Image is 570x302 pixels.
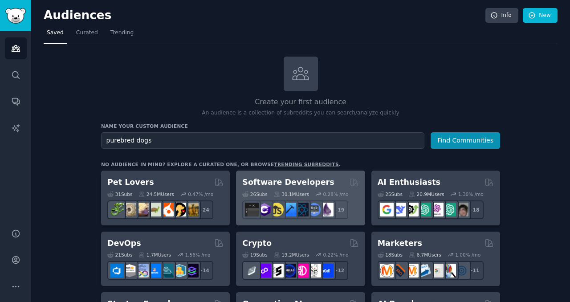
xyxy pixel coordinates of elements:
p: An audience is a collection of subreddits you can search/analyze quickly [101,109,500,117]
div: 1.56 % /mo [185,252,211,258]
img: ArtificalIntelligence [455,203,468,216]
div: + 19 [330,200,348,219]
a: Curated [73,26,101,44]
span: Saved [47,29,64,37]
img: csharp [257,203,271,216]
img: GoogleGeminiAI [380,203,394,216]
div: 25 Sub s [378,191,403,197]
img: PetAdvice [172,203,186,216]
h2: Crypto [242,238,272,249]
a: Saved [44,26,67,44]
span: Curated [76,29,98,37]
img: ethfinance [245,264,259,278]
div: + 24 [195,200,213,219]
img: AItoolsCatalog [405,203,419,216]
div: + 11 [465,261,484,280]
img: PlatformEngineers [185,264,199,278]
img: reactnative [295,203,309,216]
h2: AI Enthusiasts [378,177,440,188]
img: software [245,203,259,216]
div: 19.2M Users [274,252,309,258]
img: CryptoNews [307,264,321,278]
div: 30.1M Users [274,191,309,197]
div: 1.7M Users [138,252,171,258]
div: No audience in mind? Explore a curated one, or browse . [101,161,341,167]
img: AWS_Certified_Experts [122,264,136,278]
img: MarketingResearch [442,264,456,278]
div: 0.28 % /mo [323,191,349,197]
div: 0.22 % /mo [323,252,349,258]
div: 6.7M Users [409,252,441,258]
img: content_marketing [380,264,394,278]
img: learnjavascript [270,203,284,216]
a: Trending [107,26,137,44]
img: bigseo [392,264,406,278]
img: Emailmarketing [417,264,431,278]
div: 21 Sub s [107,252,132,258]
img: DeepSeek [392,203,406,216]
div: 19 Sub s [242,252,267,258]
img: azuredevops [110,264,124,278]
img: aws_cdk [172,264,186,278]
h3: Name your custom audience [101,123,500,129]
h2: Software Developers [242,177,334,188]
img: OpenAIDev [430,203,444,216]
img: AskMarketing [405,264,419,278]
button: Find Communities [431,132,500,149]
img: Docker_DevOps [135,264,149,278]
div: + 18 [465,200,484,219]
img: defiblockchain [295,264,309,278]
img: platformengineering [160,264,174,278]
input: Pick a short name, like "Digital Marketers" or "Movie-Goers" [101,132,424,149]
img: elixir [320,203,334,216]
a: New [523,8,558,23]
div: 1.00 % /mo [455,252,480,258]
img: cockatiel [160,203,174,216]
img: ethstaker [270,264,284,278]
img: OnlineMarketing [455,264,468,278]
img: AskComputerScience [307,203,321,216]
h2: DevOps [107,238,141,249]
div: + 14 [195,261,213,280]
img: googleads [430,264,444,278]
h2: Marketers [378,238,422,249]
img: iOSProgramming [282,203,296,216]
img: defi_ [320,264,334,278]
img: dogbreed [185,203,199,216]
img: herpetology [110,203,124,216]
div: + 12 [330,261,348,280]
h2: Audiences [44,8,485,23]
div: 24.5M Users [138,191,174,197]
img: ballpython [122,203,136,216]
h2: Create your first audience [101,97,500,108]
a: trending subreddits [274,162,338,167]
img: chatgpt_promptDesign [417,203,431,216]
img: chatgpt_prompts_ [442,203,456,216]
img: web3 [282,264,296,278]
h2: Pet Lovers [107,177,154,188]
img: leopardgeckos [135,203,149,216]
div: 31 Sub s [107,191,132,197]
div: 20.9M Users [409,191,444,197]
a: Info [485,8,518,23]
span: Trending [110,29,134,37]
img: turtle [147,203,161,216]
img: 0xPolygon [257,264,271,278]
div: 26 Sub s [242,191,267,197]
div: 0.47 % /mo [188,191,213,197]
div: 18 Sub s [378,252,403,258]
img: GummySearch logo [5,8,26,24]
img: DevOpsLinks [147,264,161,278]
div: 1.30 % /mo [458,191,484,197]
